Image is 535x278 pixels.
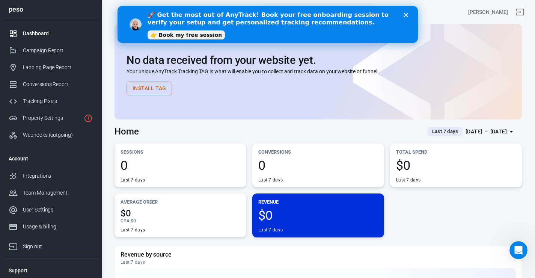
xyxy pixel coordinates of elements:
[3,6,99,13] div: peso
[3,93,99,110] a: Tracking Pixels
[466,127,507,136] div: [DATE] － [DATE]
[3,218,99,235] a: Usage & billing
[121,227,145,233] div: Last 7 days
[396,159,516,172] span: $0
[258,209,378,222] span: $0
[121,251,516,258] h5: Revenue by source
[511,3,529,21] a: Sign out
[258,177,283,183] div: Last 7 days
[3,150,99,168] li: Account
[3,25,99,42] a: Dashboard
[127,68,510,76] p: Your unique AnyTrack Tracking TAG is what will enable you to collect and track data on your websi...
[262,6,375,18] button: Find anything...⌘ + K
[127,54,510,66] h2: No data received from your website yet.
[131,218,136,224] span: $0
[258,198,378,206] p: Revenue
[3,59,99,76] a: Landing Page Report
[509,241,527,259] iframe: Intercom live chat
[3,184,99,201] a: Team Management
[3,42,99,59] a: Campaign Report
[115,126,139,137] h3: Home
[3,168,99,184] a: Integrations
[23,189,93,197] div: Team Management
[468,8,508,16] div: Account id: tKQwVset
[121,159,240,172] span: 0
[121,148,240,156] p: Sessions
[3,127,99,144] a: Webhooks (outgoing)
[23,223,93,231] div: Usage & billing
[429,128,461,135] span: Last 7 days
[3,76,99,93] a: Conversions Report
[23,206,93,214] div: User Settings
[23,131,93,139] div: Webhooks (outgoing)
[258,227,283,233] div: Last 7 days
[422,125,522,138] button: Last 7 days[DATE] － [DATE]
[3,201,99,218] a: User Settings
[258,148,378,156] p: Conversions
[121,177,145,183] div: Last 7 days
[111,5,148,19] button: peso
[3,110,99,127] a: Property Settings
[396,177,420,183] div: Last 7 days
[396,148,516,156] p: Total Spend
[23,97,93,105] div: Tracking Pixels
[121,218,131,224] span: CPA :
[121,259,516,265] div: Last 7 days
[23,243,93,251] div: Sign out
[23,172,93,180] div: Integrations
[23,47,93,54] div: Campaign Report
[84,114,93,123] svg: Property is not installed yet
[286,7,294,11] div: Close
[23,80,93,88] div: Conversions Report
[127,82,172,95] button: Install Tag
[121,198,240,206] p: Average Order
[23,114,81,122] div: Property Settings
[23,30,93,38] div: Dashboard
[118,6,418,43] iframe: Intercom live chat banner
[23,63,93,71] div: Landing Page Report
[121,209,240,218] span: $0
[258,159,378,172] span: 0
[3,235,99,255] a: Sign out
